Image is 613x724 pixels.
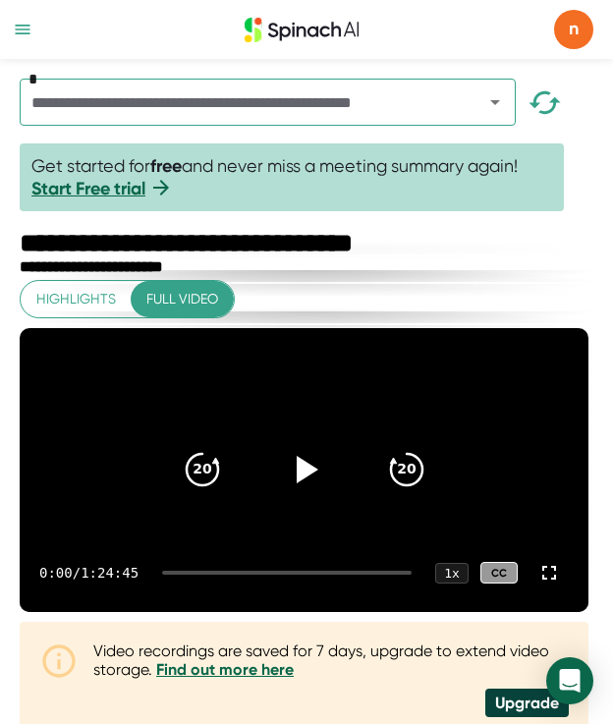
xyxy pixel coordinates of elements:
div: CC [480,562,518,585]
b: free [150,155,182,177]
a: Start Free trial [31,178,145,199]
div: 0:00 / 1:24:45 [39,565,139,581]
span: Get started for and never miss a meeting summary again! [31,155,552,199]
span: n [554,10,593,49]
button: Open [481,88,509,116]
span: Highlights [36,287,116,311]
div: Open Intercom Messenger [546,657,593,704]
a: Find out more here [156,660,294,679]
span: Full video [146,287,218,311]
button: Highlights [21,281,132,317]
div: 1 x [435,563,469,584]
div: Video recordings are saved for 7 days, upgrade to extend video storage. [93,641,569,679]
div: Upgrade [485,689,569,717]
button: Full video [131,281,234,317]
